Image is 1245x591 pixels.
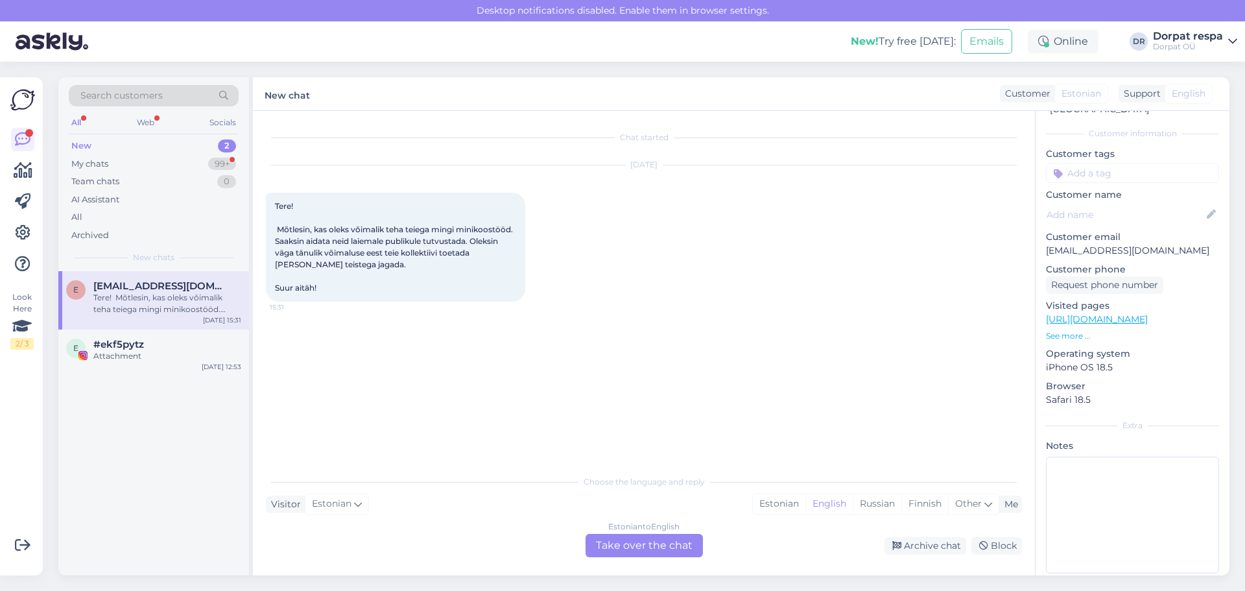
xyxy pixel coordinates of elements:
[266,159,1022,171] div: [DATE]
[10,88,35,112] img: Askly Logo
[1046,420,1219,431] div: Extra
[608,521,680,533] div: Estonian to English
[851,35,879,47] b: New!
[1046,393,1219,407] p: Safari 18.5
[1061,87,1101,101] span: Estonian
[1172,87,1205,101] span: English
[1000,87,1050,101] div: Customer
[73,343,78,353] span: e
[1046,361,1219,374] p: iPhone OS 18.5
[265,85,310,103] label: New chat
[71,229,109,242] div: Archived
[1046,188,1219,202] p: Customer name
[10,291,34,350] div: Look Here
[1046,276,1163,294] div: Request phone number
[884,537,966,555] div: Archive chat
[1046,439,1219,453] p: Notes
[971,537,1022,555] div: Block
[1046,299,1219,313] p: Visited pages
[71,175,119,188] div: Team chats
[93,292,241,315] div: Tere! Mõtlesin, kas oleks võimalik teha teiega mingi minikoostööd. Saaksin aidata neid laiemale p...
[1028,30,1098,53] div: Online
[80,89,163,103] span: Search customers
[218,139,236,152] div: 2
[266,498,301,511] div: Visitor
[1046,230,1219,244] p: Customer email
[1130,32,1148,51] div: DR
[73,285,78,295] span: e
[1153,31,1223,42] div: Dorpat respa
[1046,313,1148,325] a: [URL][DOMAIN_NAME]
[93,339,144,350] span: #ekf5pytz
[1046,128,1219,139] div: Customer information
[208,158,236,171] div: 99+
[312,497,351,511] span: Estonian
[93,280,228,292] span: emmalysiim7@gmail.com
[1046,163,1219,183] input: Add a tag
[93,350,241,362] div: Attachment
[1046,244,1219,258] p: [EMAIL_ADDRESS][DOMAIN_NAME]
[1046,263,1219,276] p: Customer phone
[207,114,239,131] div: Socials
[586,534,703,557] div: Take over the chat
[71,211,82,224] div: All
[1046,330,1219,342] p: See more ...
[202,362,241,372] div: [DATE] 12:53
[266,132,1022,143] div: Chat started
[10,338,34,350] div: 2 / 3
[266,476,1022,488] div: Choose the language and reply
[133,252,174,263] span: New chats
[1046,347,1219,361] p: Operating system
[853,494,901,514] div: Russian
[71,139,91,152] div: New
[275,201,515,293] span: Tere! Mõtlesin, kas oleks võimalik teha teiega mingi minikoostööd. Saaksin aidata neid laiemale p...
[217,175,236,188] div: 0
[955,498,982,509] span: Other
[851,34,956,49] div: Try free [DATE]:
[1153,42,1223,52] div: Dorpat OÜ
[999,498,1018,511] div: Me
[901,494,948,514] div: Finnish
[71,193,119,206] div: AI Assistant
[203,315,241,325] div: [DATE] 15:31
[1046,380,1219,393] p: Browser
[69,114,84,131] div: All
[753,494,805,514] div: Estonian
[71,158,108,171] div: My chats
[1046,147,1219,161] p: Customer tags
[805,494,853,514] div: English
[270,302,318,312] span: 15:31
[961,29,1012,54] button: Emails
[1119,87,1161,101] div: Support
[1047,208,1204,222] input: Add name
[1153,31,1237,52] a: Dorpat respaDorpat OÜ
[134,114,157,131] div: Web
